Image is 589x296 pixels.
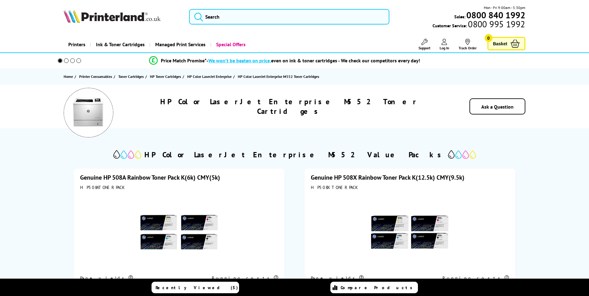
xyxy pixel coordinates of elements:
a: Toner Cartridges [118,73,145,80]
a: Ask a Question [481,104,514,110]
a: Printerland Logo [64,9,181,24]
a: HP Toner Cartridges [150,73,183,80]
div: Page yields [80,275,199,281]
a: Compare Products [330,282,418,293]
div: - even on ink & toner cartridges - We check our competitors every day! [206,57,420,64]
a: Basket 0 [487,37,525,50]
span: Basket [493,39,507,48]
span: 0800 995 1992 [467,21,525,27]
div: HP508ATONERPACK [80,185,278,190]
h1: HP Color LaserJet Enterprise M552 Toner Cartridges [132,97,446,116]
h2: HP Color LaserJet Enterprise M552 Value Packs [144,150,445,159]
a: Track Order [459,39,477,50]
div: HP508XTONERPACK [311,185,509,190]
li: modal_Promise [49,55,520,66]
div: Page yields [311,275,430,281]
div: Running costs [442,275,509,281]
img: HP 508A Rainbow Toner Pack K(6k) CMY(5k) [140,193,218,271]
a: HP Color LaserJet Enterprise [187,73,233,80]
span: Log In [440,46,449,50]
span: Price Match Promise* [161,57,206,64]
a: Support [419,39,430,50]
a: Printer Consumables [79,73,114,80]
span: Compare Products [341,285,416,290]
img: Printerland Logo [64,9,161,23]
span: Sales: [454,14,465,20]
a: Printers [64,37,90,52]
input: Search [189,9,389,25]
a: Home [64,73,75,80]
span: HP Color LaserJet Enterprise M552 Toner Cartridges [238,74,319,79]
img: HP Color LaserJet Enterprise M552 Colour Printer Toner Cartridges [73,97,104,128]
a: Log In [440,39,449,50]
a: Managed Print Services [149,37,210,52]
span: HP Color LaserJet Enterprise [187,73,232,80]
span: 0 [485,34,492,42]
img: HP 508X Rainbow Toner Pack K(12.5k) CMY(9.5k) [371,193,449,271]
div: Running costs [212,275,278,281]
span: Customer Service: [433,21,525,29]
a: Ink & Toner Cartridges [90,37,149,52]
a: Special Offers [210,37,250,52]
a: Genuine HP 508X Rainbow Toner Pack K(12.5k) CMY(9.5k) [311,173,464,182]
span: Printer Consumables [79,73,112,80]
a: Recently Viewed (5) [152,282,239,293]
span: Ink & Toner Cartridges [96,37,145,52]
span: Toner Cartridges [118,73,144,80]
a: 0800 840 1992 [465,12,525,18]
a: Genuine HP 508A Rainbow Toner Pack K(6k) CMY(5k) [80,173,220,182]
span: Recently Viewed (5) [156,285,238,290]
span: We won’t be beaten on price, [208,57,271,64]
span: HP Toner Cartridges [150,73,181,80]
span: Mon - Fri 9:00am - 5:30pm [484,5,525,11]
span: Support [419,46,430,50]
b: 0800 840 1992 [466,9,525,21]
